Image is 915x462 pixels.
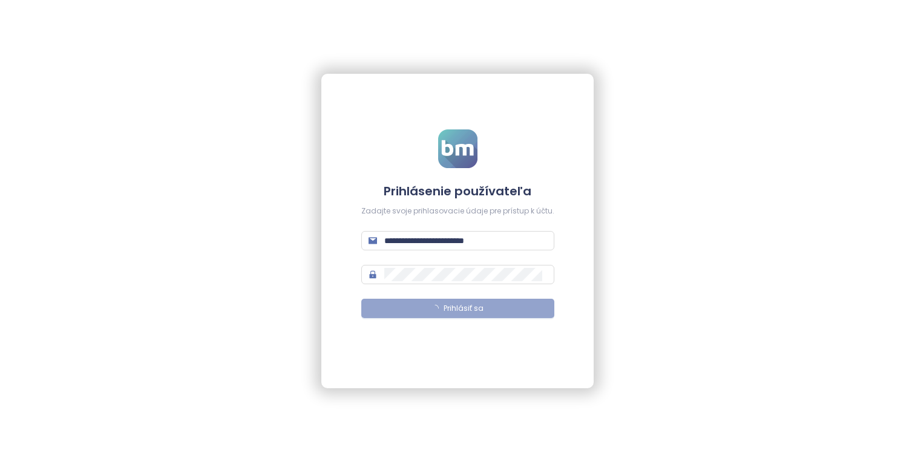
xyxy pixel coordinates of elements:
button: Prihlásiť sa [361,299,554,318]
span: Prihlásiť sa [444,303,484,314]
h4: Prihlásenie používateľa [361,183,554,200]
span: loading [430,303,440,313]
img: logo [438,129,477,168]
span: mail [369,236,377,245]
span: lock [369,270,377,279]
div: Zadajte svoje prihlasovacie údaje pre prístup k účtu. [361,206,554,217]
